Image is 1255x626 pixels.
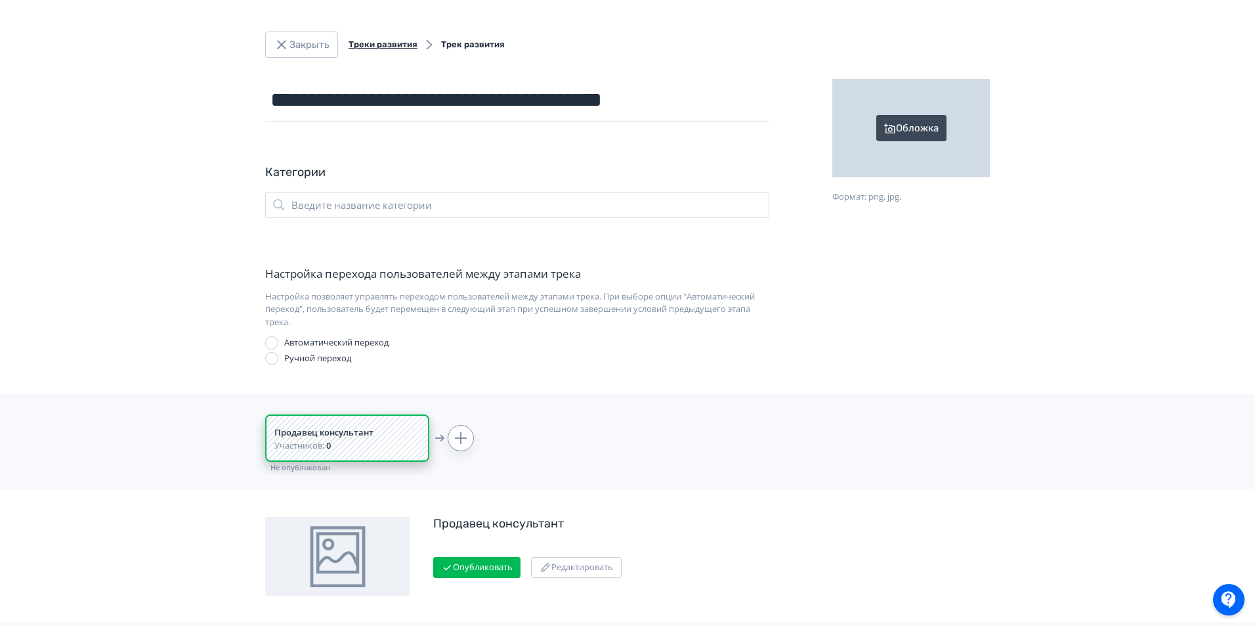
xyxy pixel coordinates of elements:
[265,32,338,58] button: Закрыть
[531,557,622,578] button: Редактировать
[284,352,351,365] div: Ручной переход
[832,190,901,202] span: Формат: png, jpg.
[274,426,373,438] span: Продавец консультант
[265,265,769,282] div: Настройка перехода пользователей между этапами трека
[265,164,769,181] div: Категории
[274,439,324,451] span: Участников:
[326,439,331,451] span: 0
[270,462,330,473] span: Не опубликован
[349,39,417,49] a: Треки развития
[433,517,990,531] h2: Продавец консультант
[433,557,521,578] button: Опубликовать
[265,414,429,462] div: Продавец консультантУчастников: 0
[265,290,769,329] div: Настройка позволяет управлять переходом пользователей между этапами трека. При выборе опции "Авто...
[284,336,389,349] div: Автоматический переход
[441,38,505,51] div: Трек развития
